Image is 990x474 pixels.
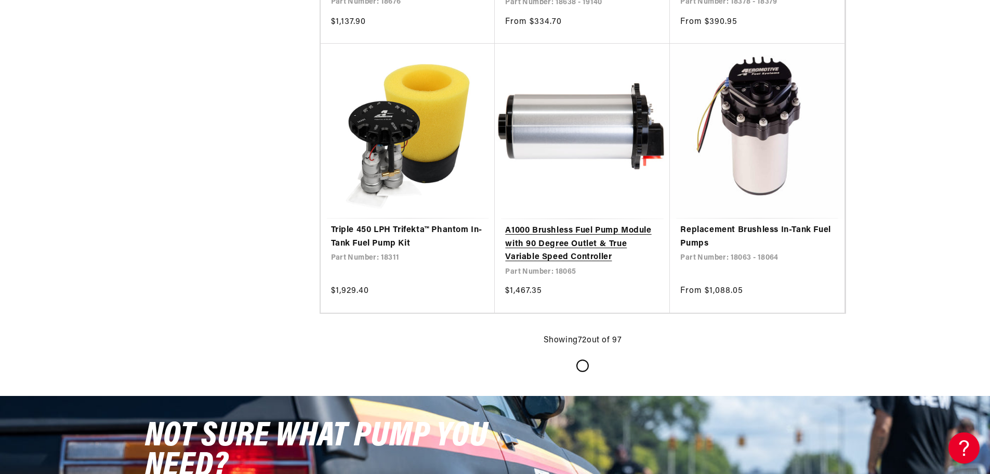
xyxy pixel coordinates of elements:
[680,224,834,250] a: Replacement Brushless In-Tank Fuel Pumps
[505,224,659,264] a: A1000 Brushless Fuel Pump Module with 90 Degree Outlet & True Variable Speed Controller
[578,336,587,344] span: 72
[331,224,485,250] a: Triple 450 LPH Trifekta™ Phantom In-Tank Fuel Pump Kit
[544,334,622,348] p: Showing out of 97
